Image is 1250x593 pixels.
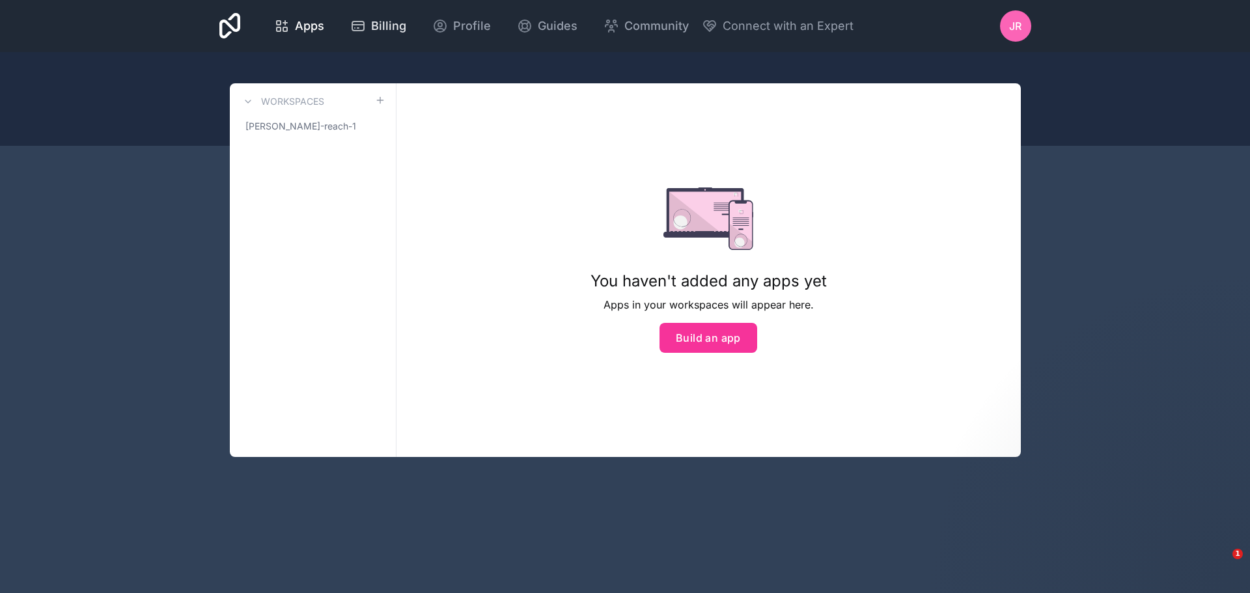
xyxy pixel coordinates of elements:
[1009,18,1021,34] span: JR
[240,115,385,138] a: [PERSON_NAME]-reach-1
[1206,549,1237,580] iframe: Intercom live chat
[663,187,754,250] img: empty state
[295,17,324,35] span: Apps
[422,12,501,40] a: Profile
[371,17,406,35] span: Billing
[453,17,491,35] span: Profile
[1232,549,1243,559] span: 1
[624,17,689,35] span: Community
[261,95,324,108] h3: Workspaces
[538,17,577,35] span: Guides
[240,94,324,109] a: Workspaces
[264,12,335,40] a: Apps
[507,12,588,40] a: Guides
[245,120,356,133] span: [PERSON_NAME]-reach-1
[590,297,827,312] p: Apps in your workspaces will appear here.
[660,323,757,353] button: Build an app
[702,17,854,35] button: Connect with an Expert
[990,467,1250,558] iframe: Intercom notifications message
[723,17,854,35] span: Connect with an Expert
[593,12,699,40] a: Community
[340,12,417,40] a: Billing
[590,271,827,292] h1: You haven't added any apps yet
